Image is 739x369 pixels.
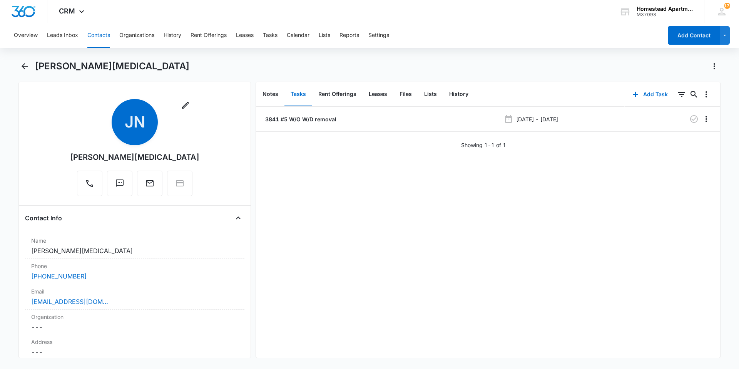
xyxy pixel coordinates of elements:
[107,171,132,196] button: Text
[31,322,238,332] dd: ---
[77,171,102,196] button: Call
[700,88,712,101] button: Overflow Menu
[637,12,693,17] div: account id
[675,88,688,101] button: Filters
[112,99,158,145] span: JN
[31,272,87,281] a: [PHONE_NUMBER]
[363,82,393,106] button: Leases
[164,23,181,48] button: History
[25,310,244,335] div: Organization---
[668,26,720,45] button: Add Contact
[516,115,558,123] p: [DATE] - [DATE]
[31,297,108,306] a: [EMAIL_ADDRESS][DOMAIN_NAME]
[31,287,238,295] label: Email
[287,23,309,48] button: Calendar
[461,141,506,149] p: Showing 1-1 of 1
[319,23,330,48] button: Lists
[339,23,359,48] button: Reports
[18,60,30,72] button: Back
[368,23,389,48] button: Settings
[25,259,244,284] div: Phone[PHONE_NUMBER]
[59,7,75,15] span: CRM
[47,23,78,48] button: Leads Inbox
[232,212,244,224] button: Close
[284,82,312,106] button: Tasks
[25,213,62,223] h4: Contact Info
[31,236,238,245] label: Name
[25,284,244,310] div: Email[EMAIL_ADDRESS][DOMAIN_NAME]
[264,115,336,123] a: 3841 #5 W/O W/D removal
[87,23,110,48] button: Contacts
[236,23,254,48] button: Leases
[724,3,730,9] span: 175
[119,23,154,48] button: Organizations
[708,60,721,72] button: Actions
[107,183,132,189] a: Text
[393,82,418,106] button: Files
[25,233,244,259] div: Name[PERSON_NAME][MEDICAL_DATA]
[256,82,284,106] button: Notes
[700,113,712,125] button: Overflow Menu
[31,313,238,321] label: Organization
[137,171,162,196] button: Email
[70,151,199,163] div: [PERSON_NAME][MEDICAL_DATA]
[31,262,238,270] label: Phone
[35,60,189,72] h1: [PERSON_NAME][MEDICAL_DATA]
[263,23,278,48] button: Tasks
[625,85,675,104] button: Add Task
[724,3,730,9] div: notifications count
[31,338,238,346] label: Address
[688,88,700,101] button: Search...
[77,183,102,189] a: Call
[137,183,162,189] a: Email
[25,335,244,360] div: Address---
[312,82,363,106] button: Rent Offerings
[14,23,38,48] button: Overview
[418,82,443,106] button: Lists
[191,23,227,48] button: Rent Offerings
[637,6,693,12] div: account name
[443,82,475,106] button: History
[31,246,238,255] dd: [PERSON_NAME][MEDICAL_DATA]
[31,347,238,357] dd: ---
